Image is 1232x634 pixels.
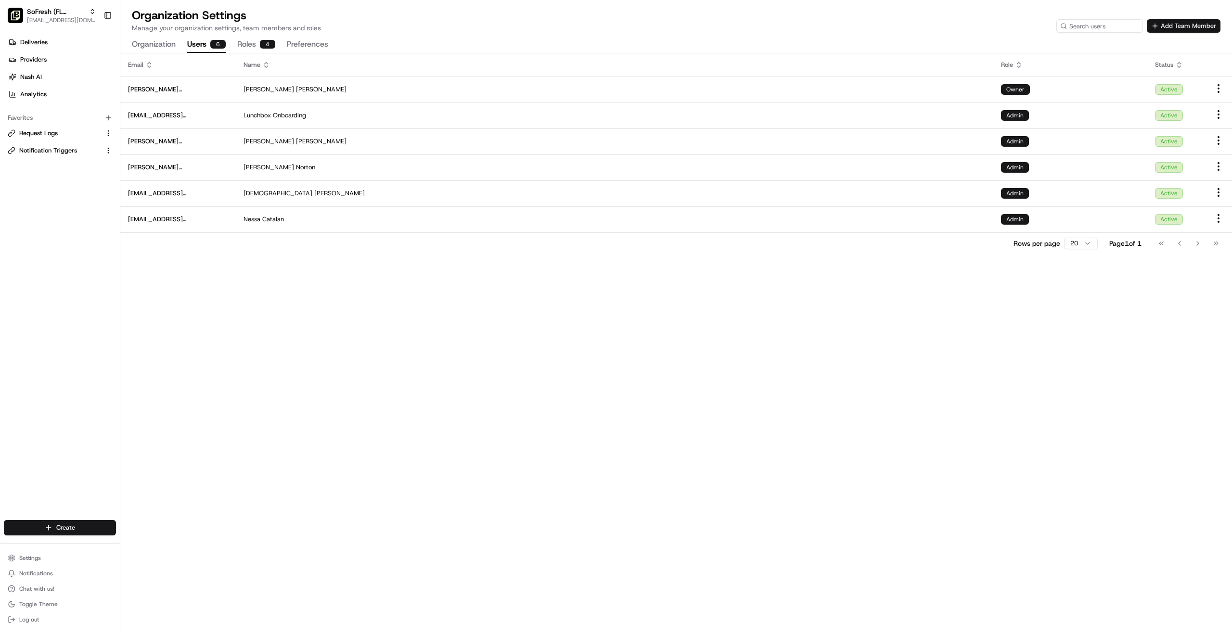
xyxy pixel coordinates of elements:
span: API Documentation [91,215,154,225]
div: Favorites [4,110,116,126]
span: [PERSON_NAME] [30,149,78,157]
p: Welcome 👋 [10,38,175,54]
span: Catalan [262,215,284,224]
a: Providers [4,52,120,67]
button: Add Team Member [1147,19,1220,33]
img: 1736555255976-a54dd68f-1ca7-489b-9aae-adbdc363a1c4 [19,150,27,157]
p: Rows per page [1014,239,1060,248]
span: [PERSON_NAME] [244,85,294,94]
div: Admin [1001,136,1029,147]
span: [PERSON_NAME][EMAIL_ADDRESS][DOMAIN_NAME] [128,163,228,172]
img: Nash [10,10,29,29]
span: [PERSON_NAME] [314,189,365,198]
button: SoFresh (FL Champions Gate)SoFresh (FL Champions Gate)[EMAIL_ADDRESS][DOMAIN_NAME] [4,4,100,27]
span: [PERSON_NAME][EMAIL_ADDRESS][DOMAIN_NAME] [128,85,228,94]
button: Create [4,520,116,535]
div: 6 [210,40,226,49]
a: Notification Triggers [8,146,101,155]
img: 8016278978528_b943e370aa5ada12b00a_72.png [20,92,38,109]
span: Pylon [96,239,116,246]
a: Nash AI [4,69,120,85]
a: Deliveries [4,35,120,50]
div: Active [1155,162,1183,173]
div: Active [1155,188,1183,199]
h1: Organization Settings [132,8,321,23]
button: Roles [237,37,275,53]
button: Users [187,37,226,53]
span: [DATE] [85,149,105,157]
div: Admin [1001,162,1029,173]
p: Manage your organization settings, team members and roles [132,23,321,33]
button: Chat with us! [4,582,116,596]
span: [PERSON_NAME] [244,137,294,146]
button: Start new chat [164,95,175,106]
a: Request Logs [8,129,101,138]
span: Toggle Theme [19,600,58,608]
div: 4 [260,40,275,49]
span: [PERSON_NAME] [30,175,78,183]
span: Notifications [19,570,53,577]
span: [PERSON_NAME] [296,137,346,146]
button: Preferences [287,37,328,53]
div: Start new chat [43,92,158,101]
div: Active [1155,84,1183,95]
div: Owner [1001,84,1030,95]
img: 1736555255976-a54dd68f-1ca7-489b-9aae-adbdc363a1c4 [19,176,27,183]
a: 💻API Documentation [77,211,158,228]
span: [PERSON_NAME][EMAIL_ADDRESS][DOMAIN_NAME] [128,137,228,146]
button: Organization [132,37,176,53]
div: Name [244,61,986,69]
div: 📗 [10,216,17,224]
div: Active [1155,136,1183,147]
span: Log out [19,616,39,623]
span: Nessa [244,215,260,224]
div: Active [1155,110,1183,121]
input: Search users [1056,19,1143,33]
div: Active [1155,214,1183,225]
span: Create [56,523,75,532]
button: Notifications [4,567,116,580]
img: Brittany Newman [10,140,25,155]
span: [EMAIL_ADDRESS][DOMAIN_NAME] [128,215,228,224]
img: SoFresh (FL Champions Gate) [8,8,23,23]
img: 1736555255976-a54dd68f-1ca7-489b-9aae-adbdc363a1c4 [10,92,27,109]
span: Chat with us! [19,585,54,593]
button: See all [149,123,175,135]
span: Knowledge Base [19,215,74,225]
a: 📗Knowledge Base [6,211,77,228]
button: [EMAIL_ADDRESS][DOMAIN_NAME] [27,16,96,24]
span: [PERSON_NAME] [296,85,346,94]
span: Analytics [20,90,47,99]
span: • [80,175,83,183]
button: Settings [4,551,116,565]
button: Toggle Theme [4,597,116,611]
span: Nash AI [20,73,42,81]
span: [EMAIL_ADDRESS][DOMAIN_NAME] [128,189,228,198]
span: Settings [19,554,41,562]
button: SoFresh (FL Champions Gate) [27,7,85,16]
div: We're available if you need us! [43,101,132,109]
div: Email [128,61,228,69]
span: Notification Triggers [19,146,77,155]
span: [DATE] [85,175,105,183]
div: Admin [1001,188,1029,199]
button: Notification Triggers [4,143,116,158]
span: • [80,149,83,157]
span: Request Logs [19,129,58,138]
span: Deliveries [20,38,48,47]
span: Providers [20,55,47,64]
span: [DEMOGRAPHIC_DATA] [244,189,312,198]
div: Admin [1001,214,1029,225]
div: 💻 [81,216,89,224]
div: Admin [1001,110,1029,121]
div: Past conversations [10,125,64,133]
span: Lunchbox [244,111,271,120]
span: [EMAIL_ADDRESS][DOMAIN_NAME] [128,111,228,120]
a: Analytics [4,87,120,102]
span: Norton [296,163,315,172]
div: Status [1155,61,1197,69]
a: Powered byPylon [68,238,116,246]
div: Page 1 of 1 [1109,239,1142,248]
